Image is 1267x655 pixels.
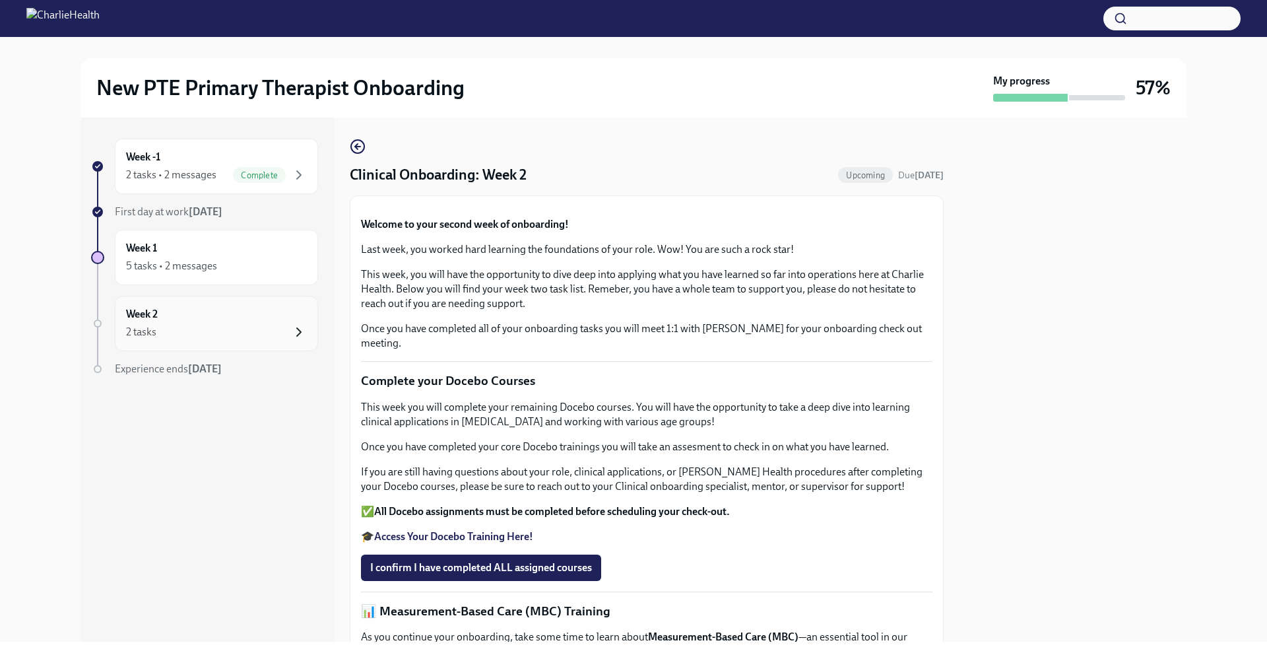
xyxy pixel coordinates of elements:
[115,362,222,375] span: Experience ends
[361,440,932,454] p: Once you have completed your core Docebo trainings you will take an assesment to check in on what...
[898,169,944,182] span: September 14th, 2025 08:00
[361,267,932,311] p: This week, you will have the opportunity to dive deep into applying what you have learned so far ...
[361,372,932,390] p: Complete your Docebo Courses
[350,165,527,185] h4: Clinical Onboarding: Week 2
[233,170,286,180] span: Complete
[1136,76,1171,100] h3: 57%
[361,218,569,230] strong: Welcome to your second week of onboarding!
[91,296,318,351] a: Week 22 tasks
[361,242,932,257] p: Last week, you worked hard learning the foundations of your role. Wow! You are such a rock star!
[91,230,318,285] a: Week 15 tasks • 2 messages
[126,241,157,256] h6: Week 1
[370,561,592,574] span: I confirm I have completed ALL assigned courses
[189,205,222,218] strong: [DATE]
[26,8,100,29] img: CharlieHealth
[188,362,222,375] strong: [DATE]
[91,205,318,219] a: First day at work[DATE]
[115,205,222,218] span: First day at work
[898,170,944,181] span: Due
[915,170,944,181] strong: [DATE]
[374,505,730,518] strong: All Docebo assignments must be completed before scheduling your check-out.
[126,307,158,322] h6: Week 2
[993,74,1050,88] strong: My progress
[361,504,932,519] p: ✅
[361,400,932,429] p: This week you will complete your remaining Docebo courses. You will have the opportunity to take ...
[838,170,893,180] span: Upcoming
[361,322,932,351] p: Once you have completed all of your onboarding tasks you will meet 1:1 with [PERSON_NAME] for you...
[91,139,318,194] a: Week -12 tasks • 2 messagesComplete
[361,603,932,620] p: 📊 Measurement-Based Care (MBC) Training
[361,530,932,544] p: 🎓
[361,555,601,581] button: I confirm I have completed ALL assigned courses
[126,150,160,164] h6: Week -1
[126,325,156,339] div: 2 tasks
[648,631,798,643] strong: Measurement-Based Care (MBC)
[96,75,465,101] h2: New PTE Primary Therapist Onboarding
[374,530,533,543] a: Access Your Docebo Training Here!
[126,168,216,182] div: 2 tasks • 2 messages
[361,465,932,494] p: If you are still having questions about your role, clinical applications, or [PERSON_NAME] Health...
[126,259,217,273] div: 5 tasks • 2 messages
